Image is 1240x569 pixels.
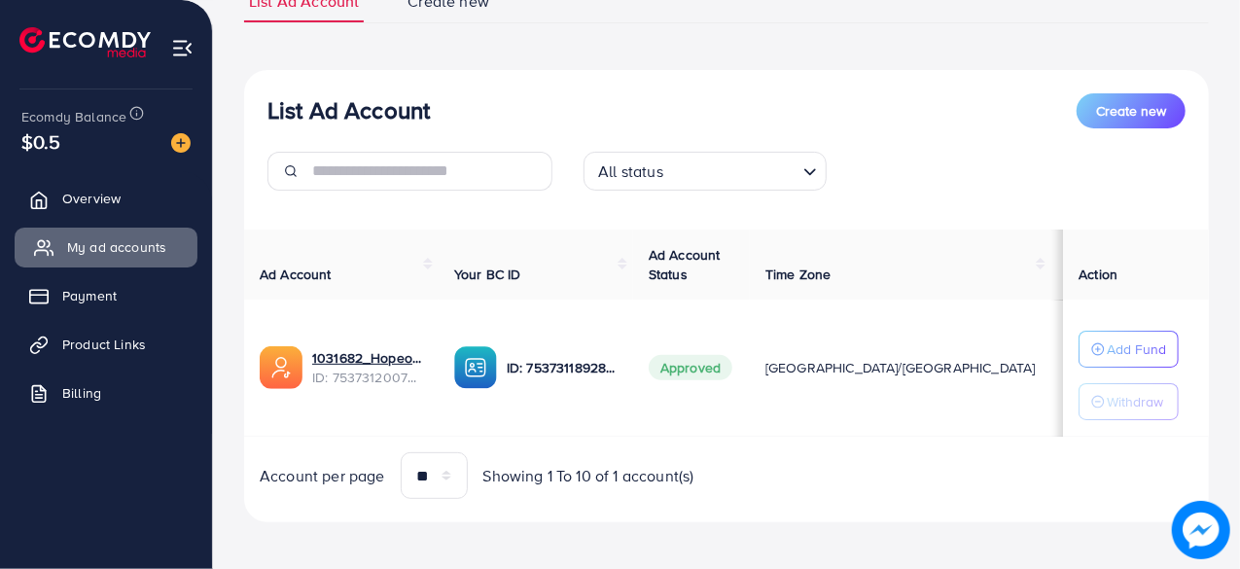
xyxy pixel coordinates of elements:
[312,368,423,387] span: ID: 7537312007662764048
[1079,383,1179,420] button: Withdraw
[15,325,197,364] a: Product Links
[260,265,332,284] span: Ad Account
[62,335,146,354] span: Product Links
[1107,390,1163,413] p: Withdraw
[669,154,796,186] input: Search for option
[21,127,61,156] span: $0.5
[15,179,197,218] a: Overview
[507,356,618,379] p: ID: 7537311892843347984
[15,228,197,267] a: My ad accounts
[67,237,166,257] span: My ad accounts
[260,346,302,389] img: ic-ads-acc.e4c84228.svg
[1079,265,1117,284] span: Action
[21,107,126,126] span: Ecomdy Balance
[260,465,385,487] span: Account per page
[1096,101,1166,121] span: Create new
[483,465,694,487] span: Showing 1 To 10 of 1 account(s)
[1172,501,1230,559] img: image
[62,286,117,305] span: Payment
[765,358,1036,377] span: [GEOGRAPHIC_DATA]/[GEOGRAPHIC_DATA]
[171,133,191,153] img: image
[15,373,197,412] a: Billing
[62,189,121,208] span: Overview
[765,265,831,284] span: Time Zone
[649,245,721,284] span: Ad Account Status
[15,276,197,315] a: Payment
[649,355,732,380] span: Approved
[312,348,423,388] div: <span class='underline'>1031682_Hopeorganic_1754917238064</span></br>7537312007662764048
[1079,331,1179,368] button: Add Fund
[19,27,151,57] img: logo
[1107,338,1166,361] p: Add Fund
[312,348,423,368] a: 1031682_Hopeorganic_1754917238064
[454,346,497,389] img: ic-ba-acc.ded83a64.svg
[584,152,827,191] div: Search for option
[171,37,194,59] img: menu
[267,96,430,124] h3: List Ad Account
[454,265,521,284] span: Your BC ID
[1077,93,1186,128] button: Create new
[594,158,667,186] span: All status
[62,383,101,403] span: Billing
